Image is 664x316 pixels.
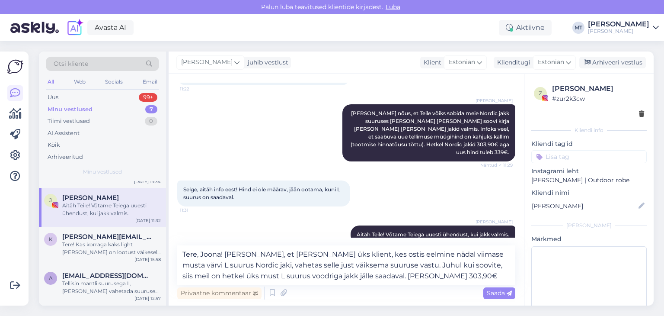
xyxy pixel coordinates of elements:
span: Joona Kalamägi [62,194,119,202]
span: 11:31 [180,207,212,213]
div: [PERSON_NAME] [588,28,649,35]
div: All [46,76,56,87]
p: Kliendi tag'id [531,139,647,148]
div: Socials [103,76,124,87]
a: Avasta AI [87,20,134,35]
span: [PERSON_NAME] [476,97,513,104]
div: 99+ [139,93,157,102]
span: Aitäh Teile! Võtame Teiega uuesti ühendust, kui jakk valmis. [357,231,509,238]
span: Estonian [538,58,564,67]
span: Kilp.karin@gmail.com [62,233,152,241]
span: Aivisirp@gmail.com [62,272,152,280]
span: [PERSON_NAME] nõus, et Teile võiks sobida meie Nordic jakk suuruses [PERSON_NAME] [PERSON_NAME] s... [351,110,511,155]
p: [PERSON_NAME] | Outdoor robe [531,176,647,185]
div: Klienditugi [494,58,530,67]
div: Kõik [48,141,60,149]
div: 7 [145,105,157,114]
div: [DATE] 11:32 [135,217,161,224]
span: K [49,236,53,242]
div: Tellisin mantli suurusega L, [PERSON_NAME] vahetada suuruse M vastu. Kas [PERSON_NAME] [PERSON_NA... [62,280,161,295]
span: Nähtud ✓ 11:29 [480,162,513,168]
img: explore-ai [66,19,84,37]
div: 0 [145,117,157,126]
div: Uus [48,93,58,102]
div: [PERSON_NAME] [588,21,649,28]
span: J [49,197,52,203]
div: Privaatne kommentaar [177,287,262,299]
div: [PERSON_NAME] [531,222,647,229]
div: Kliendi info [531,126,647,134]
span: Estonian [449,58,475,67]
div: AI Assistent [48,129,80,138]
span: A [49,275,53,281]
div: [DATE] 15:58 [134,256,161,263]
div: # zur2k3cw [552,94,644,103]
div: Web [72,76,87,87]
span: z [539,90,542,97]
span: [PERSON_NAME] [476,219,513,225]
div: Tiimi vestlused [48,117,90,126]
div: Minu vestlused [48,105,93,114]
textarea: Tere, Joona! [PERSON_NAME], et [PERSON_NAME] üks klient, kes ostis eelmine nädal viimase musta vä... [177,245,515,285]
span: Saada [487,289,512,297]
span: [PERSON_NAME] [181,58,233,67]
div: Tere! Kas korraga kaks light [PERSON_NAME] on lootust väikesele soodustusele? Küsija suu pihta ju... [62,241,161,256]
div: [DATE] 13:34 [134,178,161,185]
span: 11:22 [180,86,212,92]
input: Lisa nimi [532,201,637,211]
p: Märkmed [531,235,647,244]
span: Luba [383,3,403,11]
img: Askly Logo [7,58,23,75]
p: Kliendi nimi [531,188,647,197]
div: [PERSON_NAME] [552,84,644,94]
div: MT [572,22,584,34]
p: Instagrami leht [531,167,647,176]
div: Arhiveeritud [48,153,83,161]
span: Minu vestlused [83,168,122,176]
input: Lisa tag [531,150,647,163]
div: juhib vestlust [244,58,288,67]
a: [PERSON_NAME][PERSON_NAME] [588,21,659,35]
div: Klient [420,58,441,67]
div: [DATE] 12:57 [134,295,161,302]
div: Aktiivne [499,20,552,35]
span: Selge, aitäh info eest! Hind ei ole määrav, jään ootama, kuni L suurus on saadaval. [183,186,342,200]
div: Aitäh Teile! Võtame Teiega uuesti ühendust, kui jakk valmis. [62,202,161,217]
div: Email [141,76,159,87]
span: Otsi kliente [54,59,88,68]
div: Arhiveeri vestlus [579,57,646,68]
